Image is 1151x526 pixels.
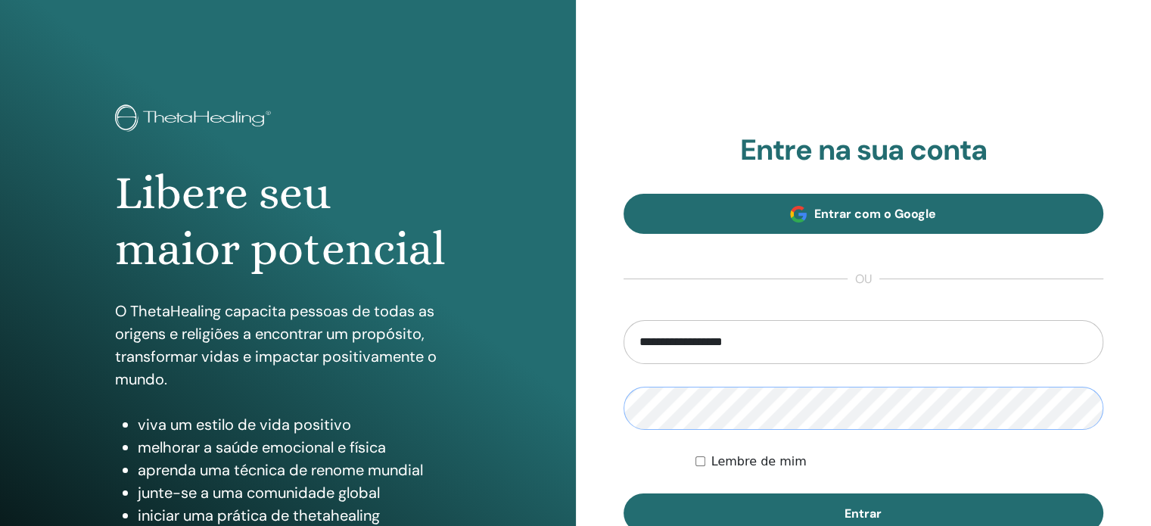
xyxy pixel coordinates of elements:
[695,453,1103,471] div: Mantenha-me autenticado indefinidamente ou até que eu faça logout manualmente
[711,454,807,468] font: Lembre de mim
[115,166,446,275] font: Libere seu maior potencial
[814,206,936,222] font: Entrar com o Google
[138,506,380,525] font: iniciar uma prática de thetahealing
[138,460,423,480] font: aprenda uma técnica de renome mundial
[855,271,872,287] font: ou
[138,437,386,457] font: melhorar a saúde emocional e física
[624,194,1104,234] a: Entrar com o Google
[138,415,351,434] font: viva um estilo de vida positivo
[845,506,882,521] font: Entrar
[138,483,380,503] font: junte-se a uma comunidade global
[740,131,987,169] font: Entre na sua conta
[115,301,437,389] font: O ThetaHealing capacita pessoas de todas as origens e religiões a encontrar um propósito, transfo...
